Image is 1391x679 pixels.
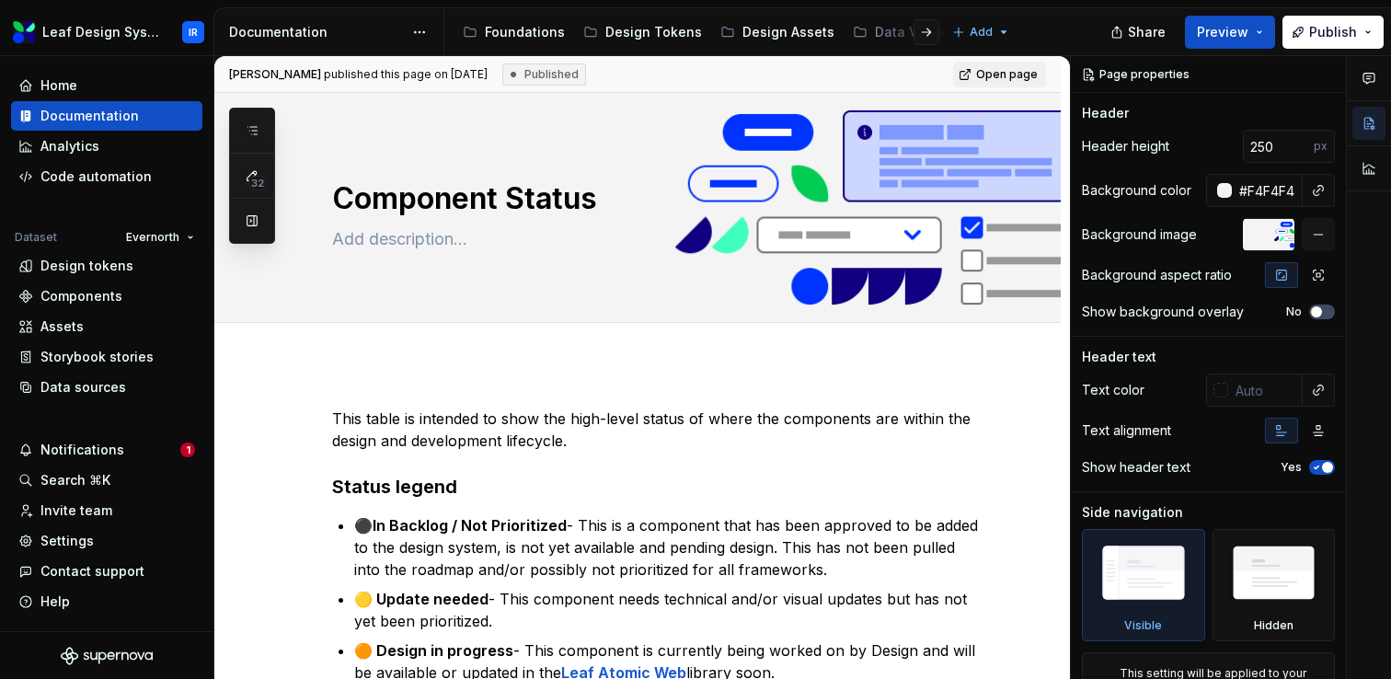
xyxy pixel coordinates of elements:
a: Design tokens [11,251,202,281]
strong: In Backlog / Not Prioritized [373,516,567,535]
div: Dataset [15,230,57,245]
button: Evernorth [118,224,202,250]
div: Help [40,593,70,611]
div: Analytics [40,137,99,155]
span: published this page on [DATE] [229,67,488,82]
div: Notifications [40,441,124,459]
a: Foundations [455,17,572,47]
strong: 🟠 Design in progress [354,641,513,660]
h3: Status legend [332,474,987,500]
button: Help [11,587,202,616]
span: Preview [1197,23,1248,41]
div: Contact support [40,562,144,581]
a: Data Visualization [845,17,1021,47]
div: Assets [40,317,84,336]
div: Background color [1082,181,1191,200]
div: Leaf Design System [42,23,160,41]
div: Foundations [485,23,565,41]
button: Preview [1185,16,1275,49]
button: Contact support [11,557,202,586]
img: 6e787e26-f4c0-4230-8924-624fe4a2d214.png [13,21,35,43]
a: Home [11,71,202,100]
button: Search ⌘K [11,466,202,495]
p: px [1314,139,1328,154]
div: Visible [1124,618,1162,633]
div: Background aspect ratio [1082,266,1232,284]
div: Side navigation [1082,503,1183,522]
strong: 🟡 Update needed [354,590,489,608]
textarea: Component Status [328,177,983,221]
div: Hidden [1254,618,1293,633]
span: Add [970,25,993,40]
input: Auto [1232,174,1303,207]
label: No [1286,305,1302,319]
div: Design Tokens [605,23,702,41]
div: Hidden [1213,529,1336,641]
div: Documentation [40,107,139,125]
div: Documentation [229,23,403,41]
div: Show background overlay [1082,303,1244,321]
input: Auto [1243,130,1314,163]
a: Components [11,282,202,311]
span: 1 [180,443,195,457]
p: ⚫️ - This is a component that has been approved to be added to the design system, is not yet avai... [354,514,987,581]
div: Search ⌘K [40,471,110,489]
button: Notifications1 [11,435,202,465]
div: Background image [1082,225,1197,244]
span: [PERSON_NAME] [229,67,321,81]
div: Header height [1082,137,1169,155]
div: Data Visualization [875,23,994,41]
span: Open page [976,67,1038,82]
span: 32 [248,176,267,190]
a: Design Tokens [576,17,709,47]
a: Documentation [11,101,202,131]
input: Auto [1228,374,1303,407]
svg: Supernova Logo [61,647,153,665]
a: Code automation [11,162,202,191]
div: Show header text [1082,458,1190,477]
span: Publish [1309,23,1357,41]
div: IR [189,25,198,40]
div: Visible [1082,529,1205,641]
div: Invite team [40,501,112,520]
a: Open page [953,62,1046,87]
span: Evernorth [126,230,179,245]
div: Text color [1082,381,1144,399]
div: Components [40,287,122,305]
button: Add [947,19,1016,45]
button: Publish [1282,16,1384,49]
div: Header [1082,104,1129,122]
div: Text alignment [1082,421,1171,440]
div: Settings [40,532,94,550]
div: Data sources [40,378,126,397]
div: Design tokens [40,257,133,275]
a: Storybook stories [11,342,202,372]
label: Yes [1281,460,1302,475]
a: Settings [11,526,202,556]
button: Leaf Design SystemIR [4,12,210,52]
a: Design Assets [713,17,842,47]
div: Page tree [455,14,943,51]
div: Storybook stories [40,348,154,366]
div: Published [502,63,586,86]
p: This table is intended to show the high-level status of where the components are within the desig... [332,408,987,452]
p: - This component needs technical and/or visual updates but has not yet been prioritized. [354,588,987,632]
a: Assets [11,312,202,341]
a: Analytics [11,132,202,161]
div: Code automation [40,167,152,186]
a: Invite team [11,496,202,525]
button: Share [1101,16,1178,49]
div: Header text [1082,348,1156,366]
div: Home [40,76,77,95]
a: Data sources [11,373,202,402]
div: Design Assets [742,23,834,41]
span: Share [1128,23,1166,41]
